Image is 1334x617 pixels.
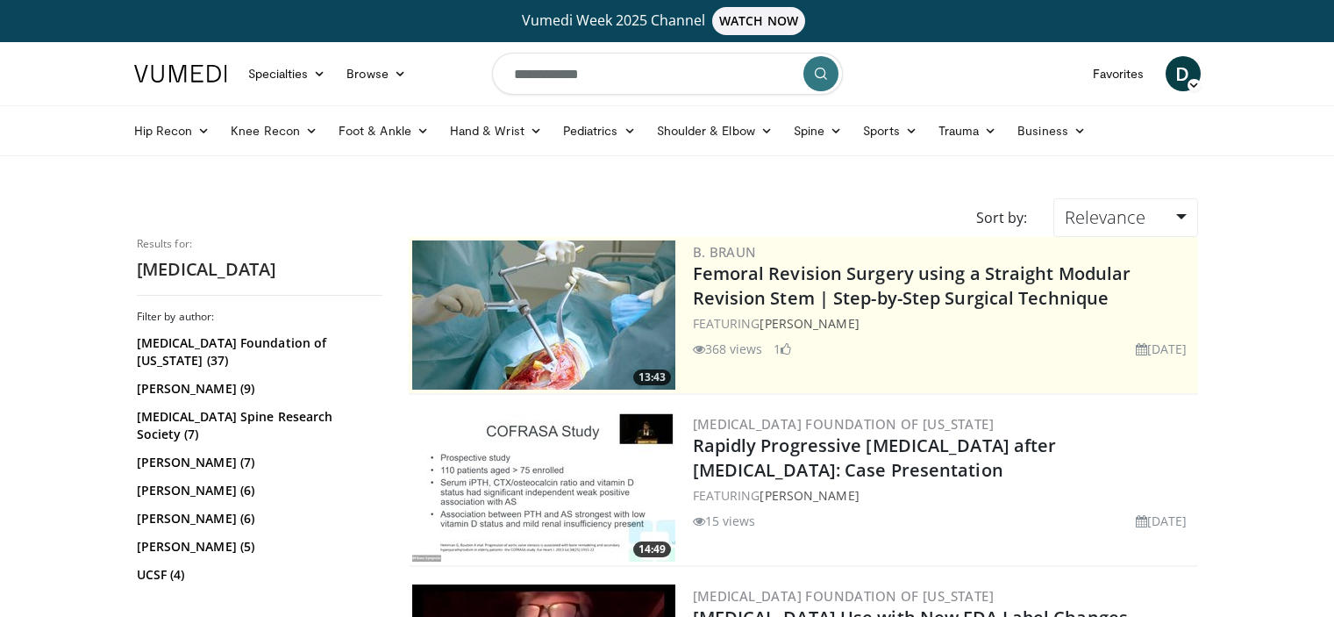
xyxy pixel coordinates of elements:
[646,113,783,148] a: Shoulder & Elbow
[137,538,378,556] a: [PERSON_NAME] (5)
[852,113,928,148] a: Sports
[693,340,763,358] li: 368 views
[412,240,675,390] a: 13:43
[1007,113,1096,148] a: Business
[1053,198,1197,237] a: Relevance
[137,408,378,443] a: [MEDICAL_DATA] Spine Research Society (7)
[238,56,337,91] a: Specialties
[137,258,382,281] h2: [MEDICAL_DATA]
[963,198,1040,237] div: Sort by:
[783,113,852,148] a: Spine
[137,482,378,499] a: [PERSON_NAME] (6)
[1082,56,1155,91] a: Favorites
[137,7,1198,35] a: Vumedi Week 2025 ChannelWATCH NOW
[633,542,671,557] span: 14:49
[439,113,553,148] a: Hand & Wrist
[693,434,1057,482] a: Rapidly Progressive [MEDICAL_DATA] after [MEDICAL_DATA]: Case Presentation
[137,237,382,251] p: Results for:
[760,487,859,504] a: [PERSON_NAME]
[1166,56,1201,91] a: D
[412,413,675,562] a: 14:49
[328,113,439,148] a: Foot & Ankle
[1065,205,1145,229] span: Relevance
[137,510,378,527] a: [PERSON_NAME] (6)
[137,566,378,584] a: UCSF (4)
[693,415,995,433] a: [MEDICAL_DATA] Foundation of [US_STATE]
[134,65,227,83] img: VuMedi Logo
[412,240,675,390] img: 4275ad52-8fa6-4779-9598-00e5d5b95857.300x170_q85_crop-smart_upscale.jpg
[137,310,382,324] h3: Filter by author:
[693,314,1195,333] div: FEATURING
[693,262,1131,310] a: Femoral Revision Surgery using a Straight Modular Revision Stem | Step-by-Step Surgical Technique
[712,7,805,35] span: WATCH NOW
[774,340,791,358] li: 1
[124,113,221,148] a: Hip Recon
[137,454,378,471] a: [PERSON_NAME] (7)
[1136,340,1188,358] li: [DATE]
[693,587,995,605] a: [MEDICAL_DATA] Foundation of [US_STATE]
[412,413,675,562] img: 58ca2dbc-6140-4ab6-8a0f-ad0e323f55d2.300x170_q85_crop-smart_upscale.jpg
[137,334,378,369] a: [MEDICAL_DATA] Foundation of [US_STATE] (37)
[492,53,843,95] input: Search topics, interventions
[1136,512,1188,530] li: [DATE]
[760,315,859,332] a: [PERSON_NAME]
[137,380,378,398] a: [PERSON_NAME] (9)
[336,56,417,91] a: Browse
[553,113,646,148] a: Pediatrics
[693,486,1195,505] div: FEATURING
[693,243,757,261] a: B. Braun
[633,369,671,385] span: 13:43
[693,512,756,530] li: 15 views
[220,113,328,148] a: Knee Recon
[928,113,1008,148] a: Trauma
